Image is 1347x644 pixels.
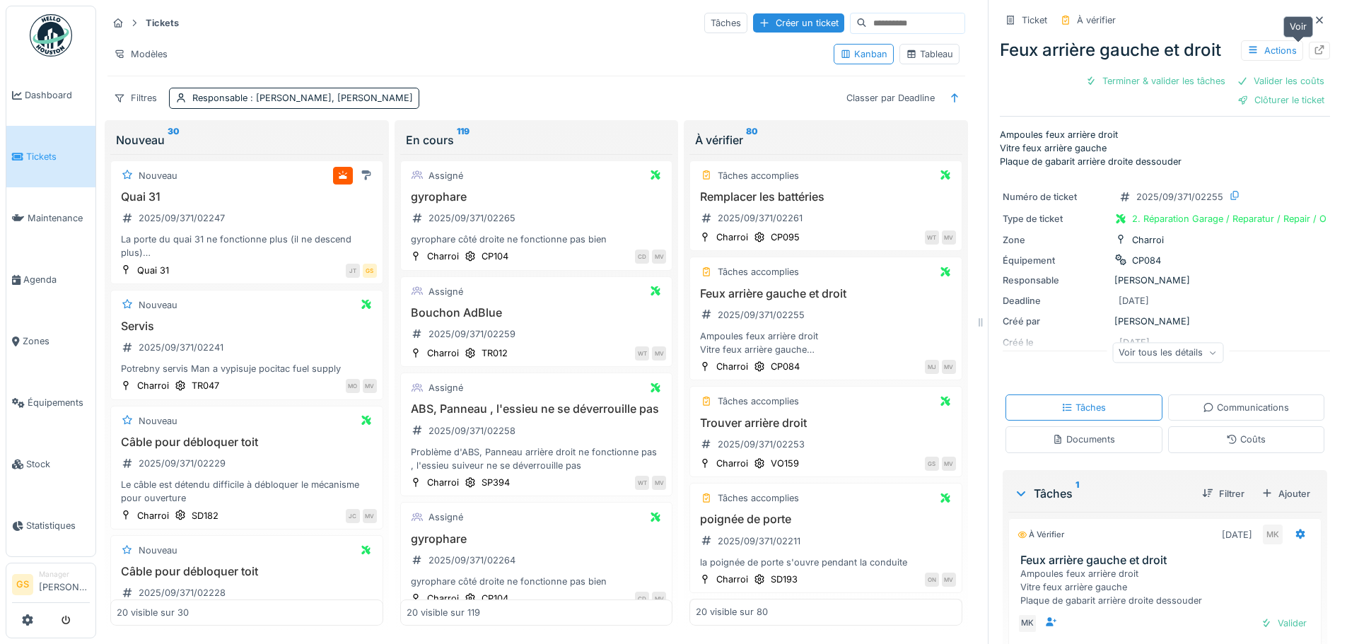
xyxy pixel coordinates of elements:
div: MV [942,230,956,245]
h3: Bouchon AdBlue [407,306,667,320]
div: Charroi [716,457,748,470]
span: Stock [26,457,90,471]
div: CP104 [482,592,508,605]
div: 2025/09/371/02255 [718,308,805,322]
div: Type de ticket [1003,212,1109,226]
div: gyrophare côté droite ne fonctionne pas bien [407,575,667,588]
div: JT [346,264,360,278]
div: VO159 [771,457,799,470]
a: Tickets [6,126,95,187]
div: 2025/09/371/02229 [139,457,226,470]
a: Maintenance [6,187,95,249]
div: Charroi [427,250,459,263]
div: CP095 [771,230,800,244]
div: la poignée de porte s'ouvre pendant la conduite [696,556,956,569]
h3: Servis [117,320,377,333]
a: Zones [6,310,95,372]
div: Tâches [1061,401,1106,414]
div: MV [363,509,377,523]
div: Manager [39,569,90,580]
div: CP084 [771,360,800,373]
div: Tableau [906,47,953,61]
div: Ticket [1022,13,1047,27]
div: Potrebny servis Man a vypisuje pocitac fuel supply [117,362,377,375]
div: 20 visible sur 30 [117,606,189,619]
div: TR012 [482,346,508,360]
a: Équipements [6,372,95,433]
div: Le câble est détendu difficile à débloquer le mécanisme pour ouverture [117,478,377,505]
a: Agenda [6,249,95,310]
sup: 30 [168,131,180,148]
div: MV [942,360,956,374]
a: GS Manager[PERSON_NAME] [12,569,90,603]
sup: 80 [746,131,758,148]
div: Voir tous les détails [1112,342,1223,363]
div: 2025/09/371/02228 [139,586,226,599]
div: MV [652,476,666,490]
div: SD182 [192,509,218,522]
div: Charroi [716,573,748,586]
div: MO [346,379,360,393]
div: Charroi [427,346,459,360]
div: Classer par Deadline [840,88,941,108]
div: À vérifier [695,131,957,148]
div: Coûts [1226,433,1266,446]
h3: Feux arrière gauche et droit [696,287,956,300]
div: 20 visible sur 80 [696,606,768,619]
span: Zones [23,334,90,348]
div: Nouveau [139,298,177,312]
li: GS [12,574,33,595]
div: Charroi [427,476,459,489]
div: [DATE] [1119,294,1149,308]
div: 2025/09/371/02265 [428,211,515,225]
div: [PERSON_NAME] [1003,315,1327,328]
h3: Quai 31 [117,190,377,204]
div: Charroi [137,379,169,392]
div: 2025/09/371/02258 [428,424,515,438]
div: Ampoules feux arrière droit Vitre feux arrière gauche Plaque de gabarit arrière droite dessouder [1020,567,1315,608]
div: WT [635,476,649,490]
div: Nouveau [139,414,177,428]
div: Terminer & valider les tâches [1080,71,1231,90]
h3: Feux arrière gauche et droit [1020,554,1315,567]
div: 2025/09/371/02241 [139,341,223,354]
sup: 119 [457,131,470,148]
div: MK [1263,525,1283,544]
h3: Câble pour débloquer toit [117,435,377,449]
h3: Remplacer les battéries [696,190,956,204]
div: MV [652,250,666,264]
div: Tâches accomplies [718,394,799,408]
div: Nouveau [139,169,177,182]
div: ON [925,573,939,587]
span: Équipements [28,396,90,409]
h3: poignée de porte [696,513,956,526]
div: 2025/09/371/02255 [1136,190,1223,204]
div: gyrophare côté droite ne fonctionne pas bien [407,233,667,246]
div: Créer un ticket [753,13,844,33]
div: Tâches accomplies [718,491,799,505]
div: 2025/09/371/02211 [718,534,800,548]
div: À vérifier [1077,13,1116,27]
div: Zone [1003,233,1109,247]
div: 2025/09/371/02261 [718,211,803,225]
div: Ajouter [1256,484,1316,503]
div: La porte du quai 31 ne fonctionne plus (il ne descend plus) Pouvez-vous faire le nécessaire assez... [117,233,377,259]
div: 2025/09/371/02259 [428,327,515,341]
div: Charroi [427,592,459,605]
div: Clôturer le ticket [1232,90,1330,110]
div: Tâches accomplies [718,265,799,279]
div: Tâches [1014,485,1191,502]
div: Nouveau [139,544,177,557]
span: Statistiques [26,519,90,532]
div: Deadline [1003,294,1109,308]
div: Assigné [428,169,463,182]
div: Tâches [704,13,747,33]
div: JC [346,509,360,523]
div: 20 visible sur 119 [407,606,480,619]
div: MV [942,573,956,587]
div: Créé par [1003,315,1109,328]
a: Dashboard [6,64,95,126]
div: CP104 [482,250,508,263]
div: À vérifier [1017,529,1064,541]
div: Responsable [1003,274,1109,287]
